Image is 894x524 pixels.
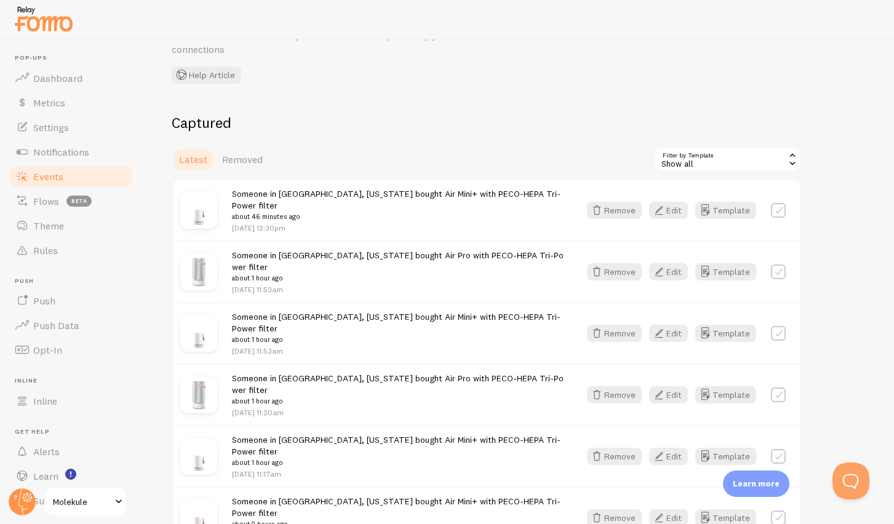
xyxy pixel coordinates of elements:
a: Dashboard [7,66,134,90]
span: Rules [33,244,58,256]
button: Edit [649,263,688,280]
span: Flows [33,195,59,207]
p: [DATE] 12:30pm [232,223,565,233]
a: Molekule [44,487,127,517]
button: Remove [587,448,642,465]
a: Edit [649,263,695,280]
img: AirPro_ProductImageHero_1280px_small.png [180,376,217,413]
span: Inline [15,377,134,385]
span: Alerts [33,445,60,458]
span: Pop-ups [15,54,134,62]
span: Events [33,170,63,183]
button: Remove [587,263,642,280]
svg: <p>Watch New Feature Tutorials!</p> [65,469,76,480]
a: Removed [215,147,270,172]
button: Remove [587,325,642,342]
a: Alerts [7,439,134,464]
a: Metrics [7,90,134,115]
span: Latest [179,153,207,165]
a: Flows beta [7,189,134,213]
img: AirMiniPlus_Image1_small.png [180,438,217,475]
a: Opt-In [7,338,134,362]
span: Someone in [GEOGRAPHIC_DATA], [US_STATE] bought Air Pro with PECO-HEPA Tri-Power filter [232,373,565,407]
a: Inline [7,389,134,413]
a: Settings [7,115,134,140]
span: Notifications [33,146,89,158]
iframe: Help Scout Beacon - Open [832,462,869,499]
p: Learn more [733,478,780,490]
img: AirPro_ProductImageHero_1280px_small.png [180,253,217,290]
a: Edit [649,386,695,403]
span: Push Data [33,319,79,331]
span: Dashboard [33,72,82,84]
button: Remove [587,202,642,219]
img: AirMiniPlus_Image1_small.png [180,315,217,352]
button: Edit [649,386,688,403]
span: Learn [33,470,58,482]
button: Template [695,448,756,465]
span: Metrics [33,97,65,109]
button: Edit [649,448,688,465]
button: Help Article [172,66,241,84]
span: Molekule [53,494,111,509]
p: [DATE] 11:20am [232,407,565,418]
a: Events [7,164,134,189]
span: Push [33,295,55,307]
span: Theme [33,220,64,232]
a: Edit [649,448,695,465]
small: about 46 minutes ago [232,211,565,222]
a: Learn [7,464,134,488]
button: Template [695,386,756,403]
span: Someone in [GEOGRAPHIC_DATA], [US_STATE] bought Air Mini+ with PECO-HEPA Tri-Power filter [232,188,565,223]
span: Someone in [GEOGRAPHIC_DATA], [US_STATE] bought Air Mini+ with PECO-HEPA Tri-Power filter [232,311,565,346]
small: about 1 hour ago [232,272,565,284]
span: beta [66,196,92,207]
button: Template [695,325,756,342]
img: AirMiniPlus_Image1_small.png [180,192,217,229]
img: fomo-relay-logo-orange.svg [13,3,74,34]
p: This is a collection of social proof interactions captured by your connections [172,28,467,57]
small: about 1 hour ago [232,395,565,407]
h2: Captured [172,113,802,132]
div: Learn more [723,470,789,497]
small: about 1 hour ago [232,457,565,468]
span: Opt-In [33,344,62,356]
button: Remove [587,386,642,403]
button: Edit [649,325,688,342]
button: Template [695,202,756,219]
small: about 1 hour ago [232,334,565,345]
span: Push [15,277,134,285]
span: Settings [33,121,69,133]
a: Edit [649,325,695,342]
a: Rules [7,238,134,263]
p: [DATE] 11:53am [232,346,565,356]
div: Show all [654,147,802,172]
span: Someone in [GEOGRAPHIC_DATA], [US_STATE] bought Air Mini+ with PECO-HEPA Tri-Power filter [232,434,565,469]
a: Notifications [7,140,134,164]
a: Edit [649,202,695,219]
p: [DATE] 11:17am [232,469,565,479]
span: Removed [222,153,263,165]
button: Edit [649,202,688,219]
span: Inline [33,395,57,407]
a: Theme [7,213,134,238]
span: Someone in [GEOGRAPHIC_DATA], [US_STATE] bought Air Pro with PECO-HEPA Tri-Power filter [232,250,565,284]
a: Push [7,288,134,313]
span: Get Help [15,428,134,436]
button: Template [695,263,756,280]
a: Latest [172,147,215,172]
p: [DATE] 11:53am [232,284,565,295]
a: Push Data [7,313,134,338]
